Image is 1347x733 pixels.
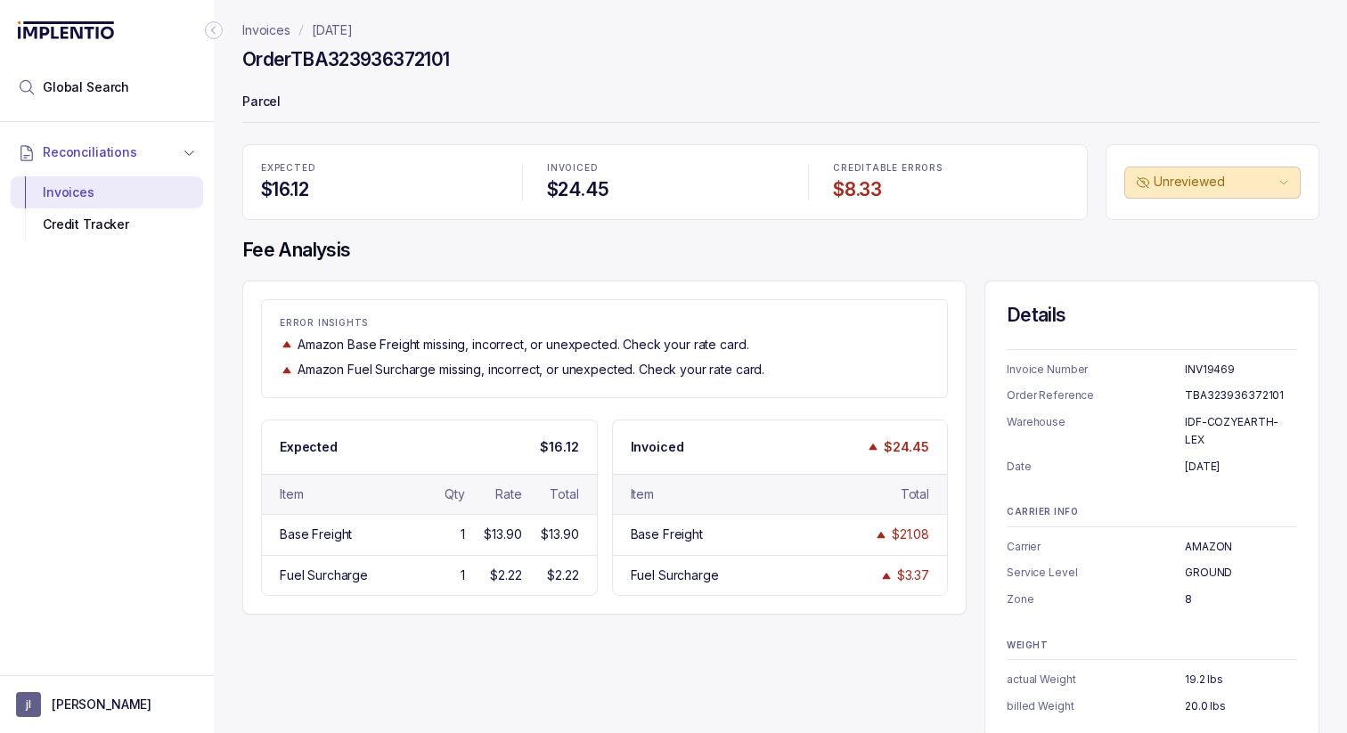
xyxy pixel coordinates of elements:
div: Item [280,485,303,503]
p: 8 [1185,590,1297,608]
img: trend image [866,440,880,453]
div: 1 [461,525,465,543]
img: trend image [280,338,294,351]
p: Invoiced [631,438,684,456]
p: actual Weight [1007,671,1185,688]
div: Reconciliations [11,173,203,245]
div: $13.90 [484,525,521,543]
p: Amazon Fuel Surcharge missing, incorrect, or unexpected. Check your rate card. [298,361,764,379]
img: trend image [879,569,894,582]
p: billed Weight [1007,697,1185,715]
div: $2.22 [547,566,578,584]
div: $3.37 [897,566,929,584]
p: Expected [280,438,338,456]
h4: Order TBA323936372101 [242,47,449,72]
p: Warehouse [1007,413,1185,448]
p: INV19469 [1185,361,1297,379]
a: [DATE] [312,21,353,39]
div: Collapse Icon [203,20,224,41]
p: 20.0 lbs [1185,697,1297,715]
span: Reconciliations [43,143,137,161]
p: AMAZON [1185,538,1297,556]
div: Fuel Surcharge [631,566,719,584]
div: Qty [445,485,465,503]
a: Invoices [242,21,290,39]
p: $16.12 [540,438,578,456]
p: CARRIER INFO [1007,507,1297,517]
div: Rate [495,485,521,503]
div: $2.22 [490,566,521,584]
p: Invoice Number [1007,361,1185,379]
span: Global Search [43,78,129,96]
p: CREDITABLE ERRORS [833,163,1069,174]
div: Base Freight [280,525,352,543]
button: User initials[PERSON_NAME] [16,692,198,717]
img: trend image [280,363,294,377]
button: Reconciliations [11,133,203,172]
div: Invoices [25,176,189,208]
div: Total [550,485,578,503]
p: Service Level [1007,564,1185,582]
h4: Fee Analysis [242,238,1319,263]
ul: Information Summary [1007,671,1297,714]
p: ERROR INSIGHTS [280,318,929,329]
p: Amazon Base Freight missing, incorrect, or unexpected. Check your rate card. [298,336,748,354]
div: $13.90 [541,525,578,543]
p: [PERSON_NAME] [52,696,151,713]
h4: $24.45 [547,177,783,202]
img: trend image [874,528,888,542]
ul: Information Summary [1007,538,1297,608]
div: 1 [461,566,465,584]
p: IDF-COZYEARTH-LEX [1185,413,1297,448]
nav: breadcrumb [242,21,353,39]
span: User initials [16,692,41,717]
p: 19.2 lbs [1185,671,1297,688]
p: INVOICED [547,163,783,174]
p: $24.45 [884,438,929,456]
h4: Details [1007,303,1297,328]
p: Zone [1007,590,1185,608]
div: Credit Tracker [25,208,189,240]
div: $21.08 [892,525,929,543]
p: EXPECTED [261,163,497,174]
p: TBA323936372101 [1185,387,1297,404]
div: Total [901,485,929,503]
p: Parcel [242,86,1319,121]
p: Carrier [1007,538,1185,556]
h4: $8.33 [833,177,1069,202]
p: Unreviewed [1154,173,1275,191]
p: Order Reference [1007,387,1185,404]
div: Item [631,485,654,503]
h4: $16.12 [261,177,497,202]
p: Date [1007,458,1185,476]
p: WEIGHT [1007,640,1297,651]
ul: Information Summary [1007,361,1297,475]
p: [DATE] [1185,458,1297,476]
div: Base Freight [631,525,703,543]
div: Fuel Surcharge [280,566,368,584]
button: Unreviewed [1124,167,1301,199]
p: GROUND [1185,564,1297,582]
